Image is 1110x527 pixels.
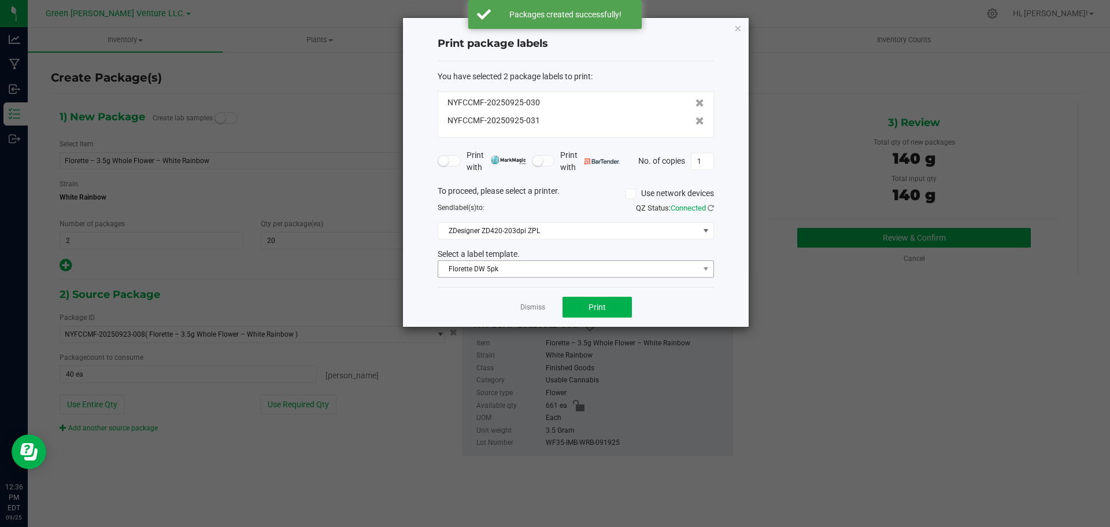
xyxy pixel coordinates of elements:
h4: Print package labels [438,36,714,51]
span: Connected [671,204,706,212]
label: Use network devices [626,187,714,200]
span: label(s) [453,204,476,212]
iframe: Resource center [12,434,46,469]
img: mark_magic_cybra.png [491,156,526,164]
span: QZ Status: [636,204,714,212]
span: NYFCCMF-20250925-031 [447,115,540,127]
div: To proceed, please select a printer. [429,185,723,202]
div: : [438,71,714,83]
span: Print with [467,149,526,174]
span: ZDesigner ZD420-203dpi ZPL [438,223,699,239]
button: Print [563,297,632,318]
div: Packages created successfully! [497,9,633,20]
span: Florette DW 5pk [438,261,699,277]
span: NYFCCMF-20250925-030 [447,97,540,109]
a: Dismiss [520,303,545,312]
div: Select a label template. [429,248,723,260]
span: You have selected 2 package labels to print [438,72,591,81]
span: No. of copies [638,156,685,165]
img: bartender.png [584,159,620,164]
span: Send to: [438,204,484,212]
span: Print with [560,149,620,174]
span: Print [589,303,606,312]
